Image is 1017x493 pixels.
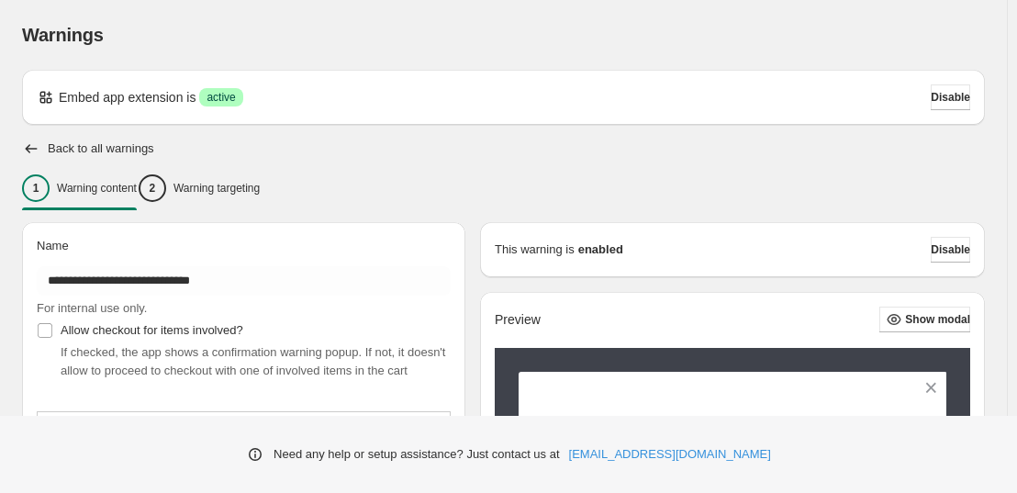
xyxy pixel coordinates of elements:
[931,237,970,263] button: Disable
[931,84,970,110] button: Disable
[139,169,260,207] button: 2Warning targeting
[569,445,771,464] a: [EMAIL_ADDRESS][DOMAIN_NAME]
[578,241,623,259] strong: enabled
[905,312,970,327] span: Show modal
[22,174,50,202] div: 1
[57,181,137,196] p: Warning content
[495,312,541,328] h2: Preview
[931,242,970,257] span: Disable
[139,174,166,202] div: 2
[495,241,575,259] p: This warning is
[879,307,970,332] button: Show modal
[931,90,970,105] span: Disable
[207,90,235,105] span: active
[37,301,147,315] span: For internal use only.
[48,141,154,156] h2: Back to all warnings
[22,169,137,207] button: 1Warning content
[173,181,260,196] p: Warning targeting
[22,25,104,45] span: Warnings
[37,239,69,252] span: Name
[61,345,445,377] span: If checked, the app shows a confirmation warning popup. If not, it doesn't allow to proceed to ch...
[59,88,196,106] p: Embed app extension is
[61,323,243,337] span: Allow checkout for items involved?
